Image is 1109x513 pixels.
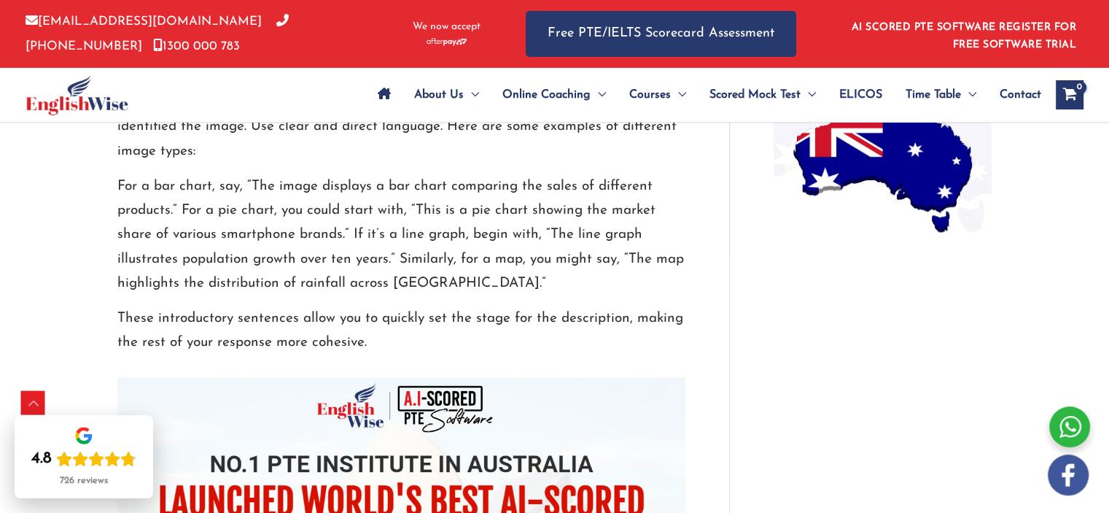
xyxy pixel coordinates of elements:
span: We now accept [413,20,480,34]
a: 1300 000 783 [153,40,240,53]
span: Scored Mock Test [709,69,801,120]
a: Contact [988,69,1041,120]
a: About UsMenu Toggle [402,69,491,120]
span: Time Table [906,69,961,120]
a: [EMAIL_ADDRESS][DOMAIN_NAME] [26,15,262,28]
a: Free PTE/IELTS Scorecard Assessment [526,11,796,57]
img: cropped-ew-logo [26,75,128,115]
p: For a bar chart, say, “The image displays a bar chart comparing the sales of different products.”... [117,174,685,296]
img: white-facebook.png [1048,455,1089,495]
p: These introductory sentences allow you to quickly set the stage for the description, making the r... [117,306,685,355]
a: Online CoachingMenu Toggle [491,69,618,120]
a: Scored Mock TestMenu Toggle [698,69,828,120]
a: Time TableMenu Toggle [894,69,988,120]
span: Menu Toggle [671,69,686,120]
div: 726 reviews [60,475,108,487]
div: 4.8 [31,449,52,469]
a: AI SCORED PTE SOFTWARE REGISTER FOR FREE SOFTWARE TRIAL [852,22,1077,50]
a: CoursesMenu Toggle [618,69,698,120]
span: Online Coaching [502,69,591,120]
span: Menu Toggle [591,69,606,120]
span: Menu Toggle [801,69,816,120]
span: Menu Toggle [464,69,479,120]
span: About Us [414,69,464,120]
aside: Header Widget 1 [843,10,1083,58]
span: Contact [1000,69,1041,120]
div: Rating: 4.8 out of 5 [31,449,136,469]
img: Afterpay-Logo [427,38,467,46]
a: [PHONE_NUMBER] [26,15,289,52]
nav: Site Navigation: Main Menu [366,69,1041,120]
span: Menu Toggle [961,69,976,120]
a: ELICOS [828,69,894,120]
a: View Shopping Cart, empty [1056,80,1083,109]
span: ELICOS [839,69,882,120]
span: Courses [629,69,671,120]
